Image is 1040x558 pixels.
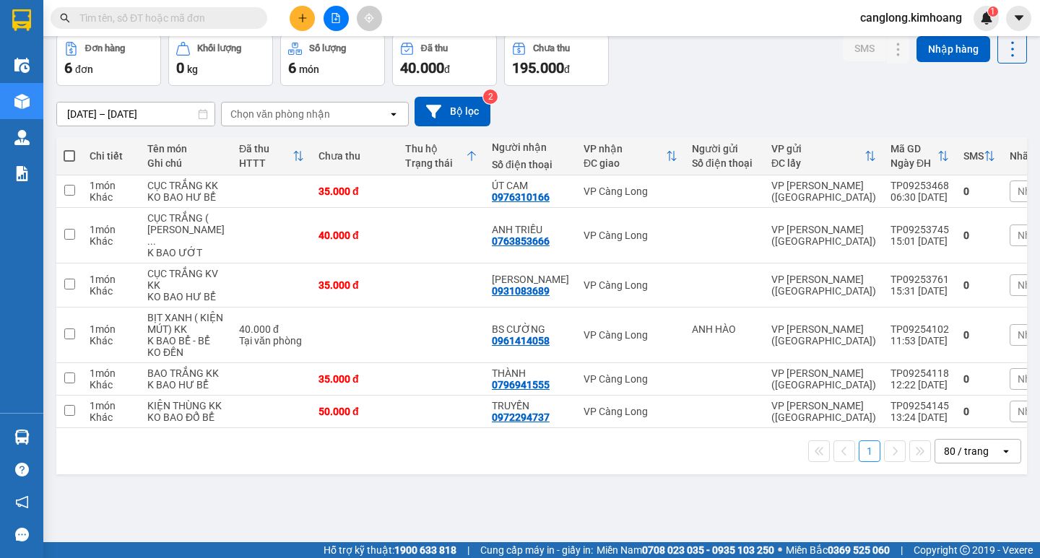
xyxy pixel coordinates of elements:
div: Khác [90,285,133,297]
div: Đã thu [421,43,448,53]
div: 06:30 [DATE] [890,191,949,203]
div: BAO TRẮNG KK [147,367,225,379]
div: Khác [90,379,133,391]
div: VP Càng Long [584,186,677,197]
div: 35.000 đ [318,279,391,291]
span: plus [298,13,308,23]
button: Nhập hàng [916,36,990,62]
div: TP09254145 [890,400,949,411]
div: Khác [90,411,133,423]
img: warehouse-icon [14,94,30,109]
span: question-circle [15,463,29,476]
span: file-add [331,13,341,23]
div: 1 món [90,323,133,335]
div: 1 món [90,367,133,379]
div: TRUYỀN [492,400,569,411]
div: TP09253761 [890,274,949,285]
img: icon-new-feature [980,12,993,25]
div: 0931083689 [492,285,550,297]
div: VP Càng Long [584,373,677,385]
img: warehouse-icon [14,130,30,145]
div: KIỆN THÙNG KK [147,400,225,411]
svg: open [388,108,399,120]
div: CỤC TRẮNG ( BAO M VÀNG) KK [147,212,225,247]
span: Miền Bắc [786,542,890,558]
div: 11:53 [DATE] [890,335,949,346]
div: Tại văn phòng [239,335,304,346]
input: Select a date range. [57,103,214,126]
span: | [901,542,903,558]
div: Khác [90,191,133,203]
div: TP09253745 [890,224,949,235]
button: 1 [859,440,880,462]
div: BỊT XANH ( KIỆN MÚT) KK [147,312,225,335]
div: Chưa thu [318,150,391,162]
span: 195.000 [512,59,564,77]
div: ÚT CAM [492,180,569,191]
div: VP [PERSON_NAME] ([GEOGRAPHIC_DATA]) [771,180,876,203]
div: Người nhận [492,141,569,153]
div: Người gửi [692,143,757,154]
button: SMS [843,35,886,61]
div: Khối lượng [197,43,241,53]
div: 13:24 [DATE] [890,411,949,423]
span: notification [15,495,29,509]
span: copyright [960,545,970,555]
div: 12:22 [DATE] [890,379,949,391]
div: 0 [963,186,995,197]
div: HTTT [239,157,292,169]
div: Số điện thoại [692,157,757,169]
div: Chọn văn phòng nhận [230,107,330,121]
div: Khác [90,335,133,346]
span: Hỗ trợ kỹ thuật: [324,542,456,558]
span: canglong.kimhoang [849,9,974,27]
th: Toggle SortBy [576,137,685,175]
span: ⚪️ [778,547,782,553]
sup: 2 [483,90,498,104]
span: đ [444,64,450,75]
span: message [15,528,29,541]
div: 1 món [90,180,133,191]
div: CỤC TRẮNG KK [147,180,225,191]
div: Thu hộ [405,143,466,154]
button: Đơn hàng6đơn [56,34,161,86]
img: solution-icon [14,166,30,181]
div: KO BAO ĐỔ BỂ [147,411,225,423]
span: Miền Nam [597,542,774,558]
div: Chưa thu [533,43,570,53]
div: VP Càng Long [584,230,677,241]
div: Ngày ĐH [890,157,937,169]
span: Cung cấp máy in - giấy in: [480,542,593,558]
strong: 0369 525 060 [828,544,890,556]
div: 0976310166 [492,191,550,203]
th: Toggle SortBy [398,137,485,175]
div: Trạng thái [405,157,466,169]
div: 1 món [90,224,133,235]
div: KO BAO HƯ BỂ [147,291,225,302]
div: VP [PERSON_NAME] ([GEOGRAPHIC_DATA]) [771,274,876,297]
div: 0972294737 [492,411,550,423]
div: 40.000 đ [318,230,391,241]
th: Toggle SortBy [232,137,311,175]
span: aim [364,13,374,23]
span: | [467,542,469,558]
div: 80 / trang [944,444,989,458]
div: TRẦN ĐỰNG [492,274,569,285]
div: 1 món [90,400,133,411]
div: 50.000 đ [318,406,391,417]
button: file-add [324,6,349,31]
div: SMS [963,150,984,162]
div: KO BAO HƯ BỂ [147,191,225,203]
div: CỤC TRẮNG KV KK [147,268,225,291]
th: Toggle SortBy [883,137,956,175]
div: ANH HÀO [692,323,757,335]
div: VP Càng Long [584,279,677,291]
img: logo-vxr [12,9,31,31]
div: Số điện thoại [492,159,569,170]
div: Tên món [147,143,225,154]
div: ĐC giao [584,157,666,169]
div: Mã GD [890,143,937,154]
div: ĐC lấy [771,157,864,169]
div: THÀNH [492,367,569,379]
div: VP [PERSON_NAME] ([GEOGRAPHIC_DATA]) [771,367,876,391]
